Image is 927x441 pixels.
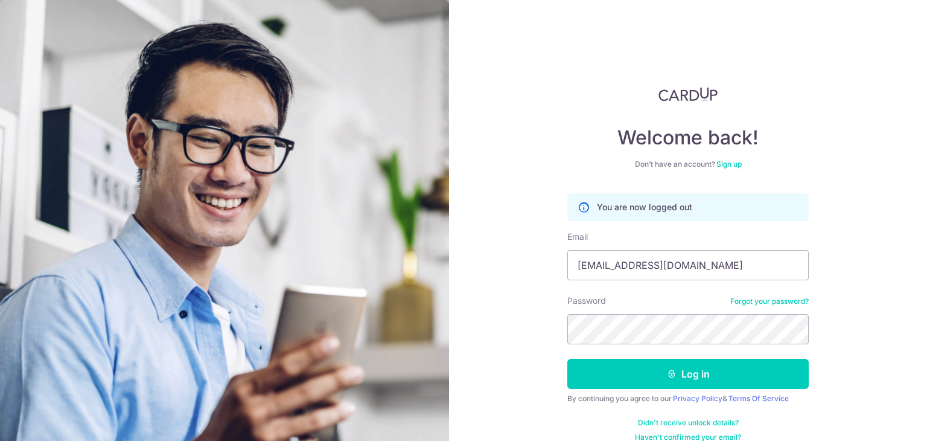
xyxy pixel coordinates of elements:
img: CardUp Logo [658,87,718,101]
label: Password [567,295,606,307]
a: Forgot your password? [730,297,809,306]
p: You are now logged out [597,201,692,213]
div: Don’t have an account? [567,159,809,169]
h4: Welcome back! [567,126,809,150]
a: Terms Of Service [728,394,789,403]
a: Didn't receive unlock details? [638,418,739,428]
button: Log in [567,359,809,389]
a: Privacy Policy [673,394,722,403]
a: Sign up [716,159,742,169]
input: Enter your Email [567,250,809,280]
div: By continuing you agree to our & [567,394,809,404]
label: Email [567,231,588,243]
